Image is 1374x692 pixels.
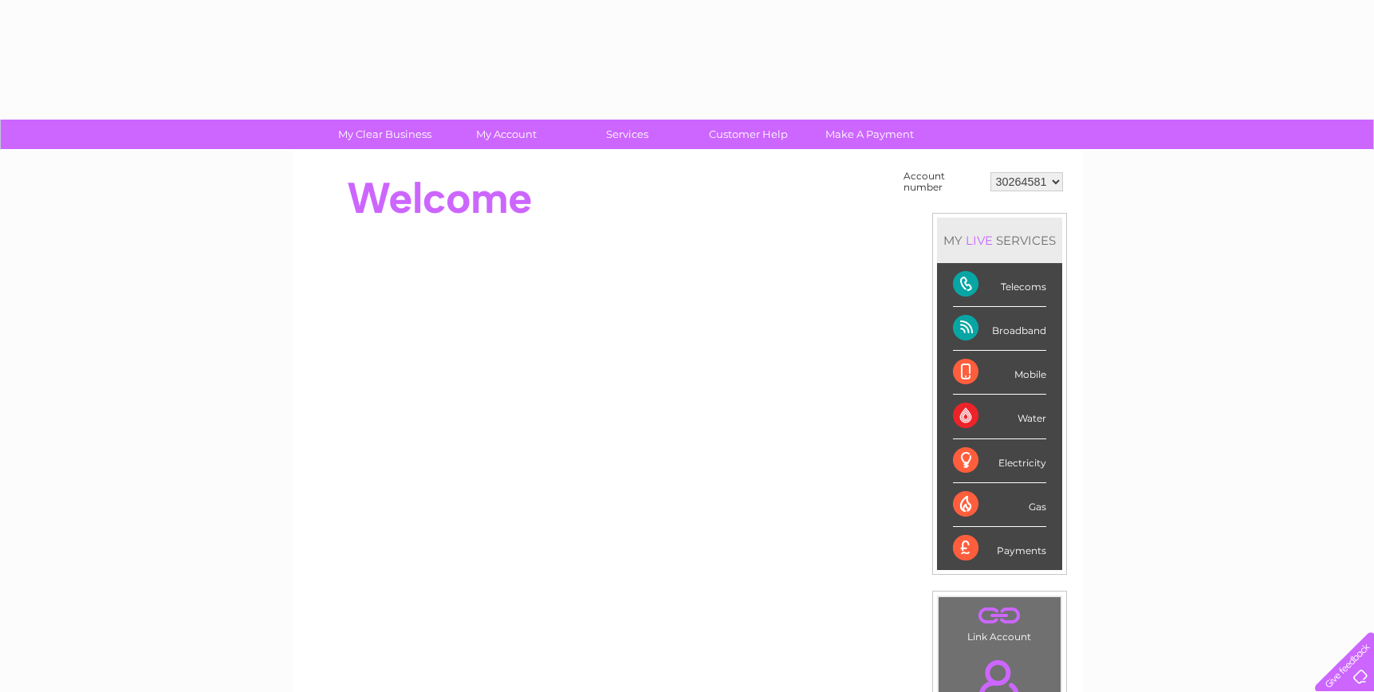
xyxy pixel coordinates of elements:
[937,218,1062,263] div: MY SERVICES
[683,120,814,149] a: Customer Help
[953,483,1046,527] div: Gas
[319,120,451,149] a: My Clear Business
[953,395,1046,438] div: Water
[953,439,1046,483] div: Electricity
[804,120,935,149] a: Make A Payment
[953,527,1046,570] div: Payments
[561,120,693,149] a: Services
[938,596,1061,647] td: Link Account
[943,601,1057,629] a: .
[900,167,986,197] td: Account number
[953,263,1046,307] div: Telecoms
[953,351,1046,395] div: Mobile
[963,233,996,248] div: LIVE
[440,120,572,149] a: My Account
[953,307,1046,351] div: Broadband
